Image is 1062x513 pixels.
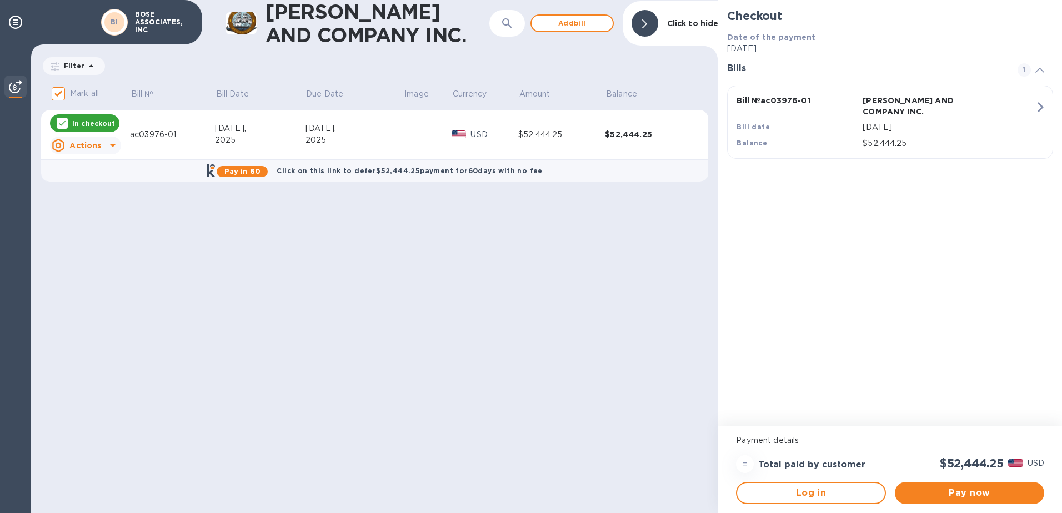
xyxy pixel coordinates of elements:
b: Click to hide [667,19,719,28]
button: Addbill [530,14,614,32]
b: Pay in 60 [224,167,261,175]
div: ac03976-01 [130,129,215,140]
p: Payment details [736,435,1044,446]
p: Mark all [70,88,99,99]
button: Log in [736,482,885,504]
p: Image [404,88,429,100]
p: Due Date [306,88,343,100]
button: Pay now [895,482,1044,504]
p: Balance [606,88,637,100]
div: $52,444.25 [605,129,692,140]
div: 2025 [215,134,305,146]
span: Balance [606,88,652,100]
div: $52,444.25 [518,129,605,140]
h3: Total paid by customer [758,460,865,470]
p: In checkout [72,119,115,128]
p: Bill № [131,88,154,100]
u: Actions [69,141,101,150]
button: Bill №ac03976-01[PERSON_NAME] AND COMPANY INC.Bill date[DATE]Balance$52,444.25 [727,85,1053,159]
div: [DATE], [215,123,305,134]
p: Filter [59,61,84,71]
p: Amount [519,88,550,100]
img: USD [452,130,467,138]
span: Pay now [904,486,1035,500]
span: 1 [1018,63,1031,77]
b: Bill date [737,123,770,131]
b: Date of the payment [727,33,815,42]
div: [DATE], [305,123,404,134]
p: BOSE ASSOCIATES, INC [135,11,191,34]
p: USD [470,129,518,140]
span: Due Date [306,88,358,100]
span: Bill № [131,88,168,100]
p: $52,444.25 [863,138,1035,149]
b: Balance [737,139,767,147]
span: Log in [746,486,875,500]
img: USD [1008,459,1023,467]
p: USD [1028,457,1044,469]
p: [DATE] [727,43,1053,54]
h3: Bills [727,63,1004,74]
p: [PERSON_NAME] AND COMPANY INC. [863,95,984,117]
p: [DATE] [863,122,1035,133]
div: = [736,455,754,473]
p: Currency [453,88,487,100]
p: Bill Date [216,88,249,100]
span: Add bill [540,17,604,30]
h2: $52,444.25 [940,456,1004,470]
span: Bill Date [216,88,263,100]
div: 2025 [305,134,404,146]
h2: Checkout [727,9,1053,23]
span: Amount [519,88,565,100]
b: BI [111,18,118,26]
b: Click on this link to defer $52,444.25 payment for 60 days with no fee [277,167,542,175]
p: Bill № ac03976-01 [737,95,858,106]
